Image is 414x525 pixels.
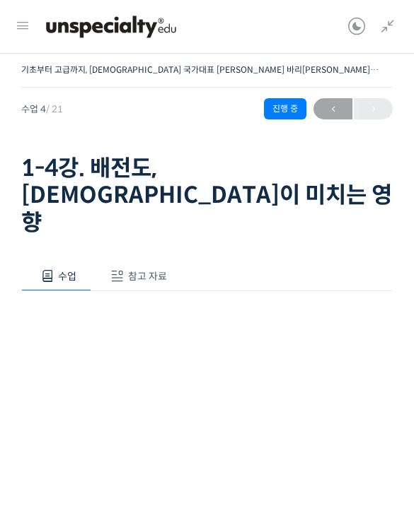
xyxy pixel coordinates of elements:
[21,155,393,236] h1: 1-4강. 배전도, [DEMOGRAPHIC_DATA]이 미치는 영향
[21,105,63,114] span: 수업 4
[128,270,167,283] span: 참고 자료
[58,270,76,283] span: 수업
[46,103,63,115] span: / 21
[264,98,306,119] div: 진행 중
[314,98,352,119] a: ←이전
[314,100,352,119] span: ←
